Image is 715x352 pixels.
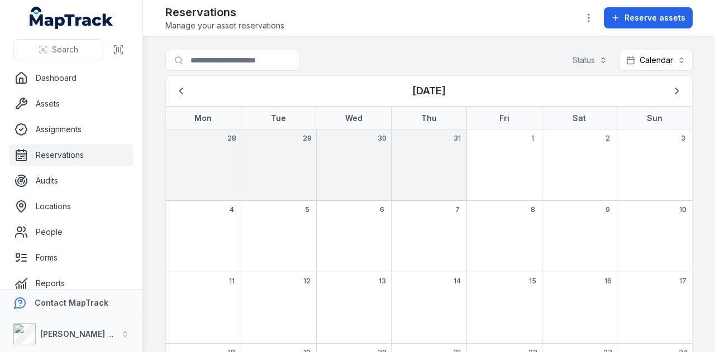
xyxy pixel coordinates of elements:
strong: Thu [421,113,437,123]
a: MapTrack [30,7,113,29]
a: Audits [9,170,134,192]
span: 1 [531,134,534,143]
button: Status [565,50,614,71]
button: Next [666,80,688,102]
span: Search [52,44,78,55]
strong: Mon [194,113,212,123]
button: Previous [170,80,192,102]
strong: Fri [499,113,509,123]
a: People [9,221,134,243]
span: 8 [531,205,535,214]
a: Reports [9,272,134,295]
a: Assets [9,93,134,115]
a: Forms [9,247,134,269]
span: 30 [378,134,387,143]
strong: Contact MapTrack [35,298,108,307]
strong: Sat [573,113,586,123]
button: Reserve assets [604,7,693,28]
a: Locations [9,195,134,218]
span: 10 [679,205,687,214]
span: 7 [455,205,460,214]
span: 29 [303,134,312,143]
span: Manage your asset reservations [165,20,284,31]
span: 17 [679,277,687,286]
span: 4 [230,205,234,214]
a: Assignments [9,118,134,141]
strong: Sun [647,113,662,123]
h3: [DATE] [412,83,446,99]
span: 14 [454,277,461,286]
span: 9 [606,205,610,214]
strong: [PERSON_NAME] Group [40,329,132,339]
span: Reserve assets [625,12,685,23]
strong: Tue [271,113,286,123]
a: Dashboard [9,67,134,89]
button: Calendar [619,50,693,71]
span: 31 [454,134,461,143]
button: Search [13,39,103,60]
span: 12 [303,277,311,286]
a: Reservations [9,144,134,166]
span: 13 [379,277,386,286]
span: 6 [380,205,384,214]
span: 28 [227,134,236,143]
span: 16 [604,277,612,286]
span: 11 [229,277,235,286]
strong: Wed [345,113,363,123]
span: 15 [529,277,536,286]
span: 5 [305,205,309,214]
span: 2 [606,134,610,143]
h2: Reservations [165,4,284,20]
span: 3 [681,134,685,143]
